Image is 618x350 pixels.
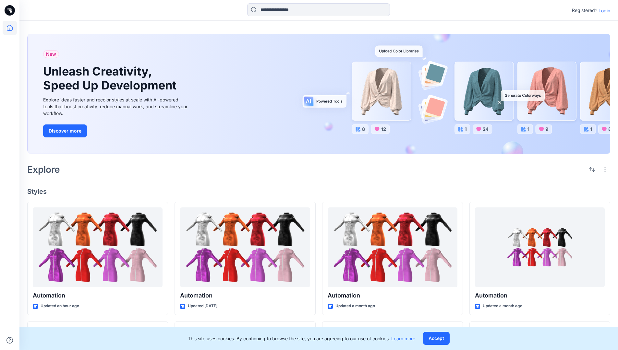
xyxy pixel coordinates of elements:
[475,291,605,300] p: Automation
[335,303,375,309] p: Updated a month ago
[423,332,450,345] button: Accept
[483,303,522,309] p: Updated a month ago
[599,7,610,14] p: Login
[43,124,87,137] button: Discover more
[391,336,415,341] a: Learn more
[180,291,310,300] p: Automation
[41,303,79,309] p: Updated an hour ago
[43,124,189,137] a: Discover more
[43,64,179,92] h1: Unleash Creativity, Speed Up Development
[188,303,217,309] p: Updated [DATE]
[188,335,415,342] p: This site uses cookies. By continuing to browse the site, you are agreeing to our use of cookies.
[572,6,597,14] p: Registered?
[475,207,605,287] a: Automation
[27,188,610,195] h4: Styles
[43,96,189,117] div: Explore ideas faster and recolor styles at scale with AI-powered tools that boost creativity, red...
[328,207,457,287] a: Automation
[328,291,457,300] p: Automation
[46,50,56,58] span: New
[27,164,60,175] h2: Explore
[33,291,163,300] p: Automation
[180,207,310,287] a: Automation
[33,207,163,287] a: Automation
